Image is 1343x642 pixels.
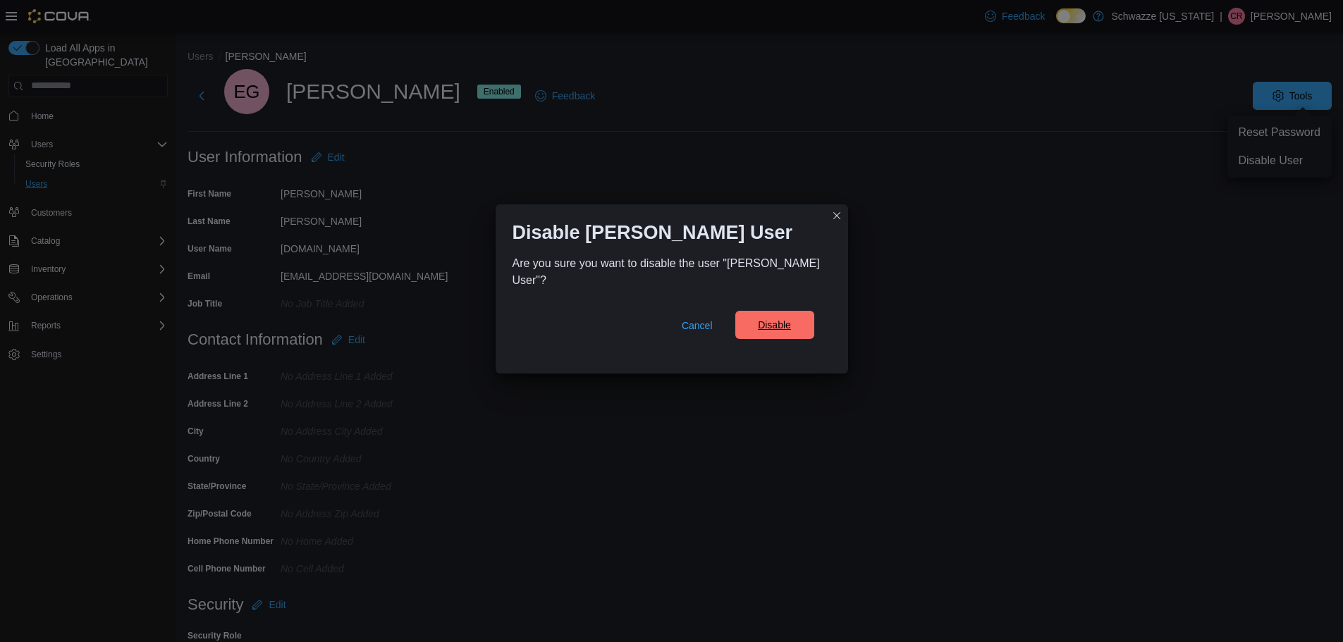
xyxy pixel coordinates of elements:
h1: Disable [PERSON_NAME] User [513,221,793,244]
span: Cancel [682,319,713,333]
span: Disable [758,318,791,332]
div: Are you sure you want to disable the user "[PERSON_NAME] User"? [513,255,831,289]
button: Disable [735,311,814,339]
button: Cancel [676,311,718,340]
button: Closes this modal window [828,207,845,224]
